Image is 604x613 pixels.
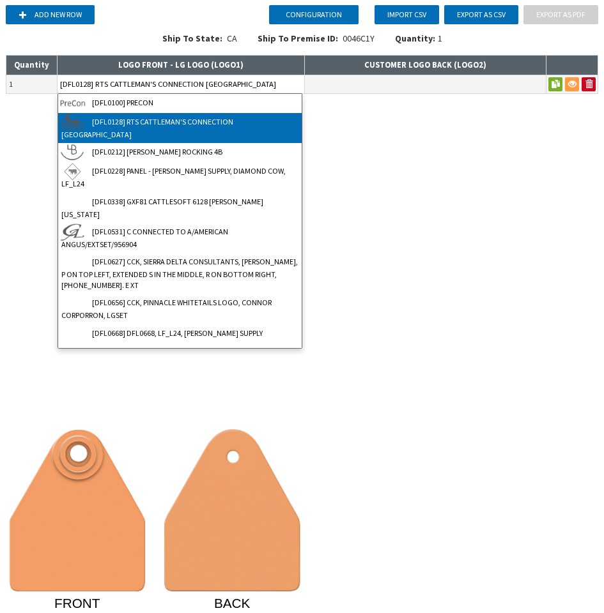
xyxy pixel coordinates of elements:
span: Ship To State: [162,33,222,44]
div: [DFL0531] C CONNECTED TO A/AMERICAN ANGUS/EXTSET/956904 [58,223,302,253]
div: [DFL0100] PRECON [58,94,302,113]
span: Ship To Premise ID: [258,33,338,44]
span: Quantity: [395,33,435,44]
th: LOGO FRONT - LG LOGO ( LOGO1 ) [58,56,305,75]
button: Export as CSV [444,5,518,24]
tspan: FRONT [54,596,100,610]
div: 1 [395,32,442,45]
div: CA [152,32,247,52]
th: CUSTOMER LOGO BACK ( LOGO2 ) [305,56,546,75]
div: [DFL0228] PANEL - [PERSON_NAME] SUPPLY, DIAMOND COW, LF_L24 [58,162,302,192]
div: [DFL0823] VALLEY VET, [PERSON_NAME], [PERSON_NAME] CONNECTED, XLF_M_L1_SETC, LF_M_L1_SETC [58,344,302,374]
th: Quantity [6,56,58,75]
tspan: BACK [214,596,251,610]
div: [DFL0627] CCK, SIERRA DELTA CONSULTANTS, [PERSON_NAME], P ON TOP LEFT, EXTENDED S IN THE MIDDLE, ... [58,253,302,294]
div: [DFL0212] [PERSON_NAME] ROCKING 4B [58,143,302,162]
button: Configuration [269,5,359,24]
button: Import CSV [375,5,439,24]
div: 0046C1Y [247,32,385,52]
div: [DFL0128] RTS CATTLEMAN'S CONNECTION [GEOGRAPHIC_DATA] [58,113,302,143]
div: [DFL0668] DFL0668, LF_L24, [PERSON_NAME] SUPPLY [58,324,302,344]
div: [DFL0338] GXF81 CATTLESOFT 6128 [PERSON_NAME] [US_STATE] [58,193,302,223]
div: [DFL0656] CCK, PINNACLE WHITETAILS LOGO, CONNOR CORPORRON, LGSET [58,294,302,324]
button: Add new row [6,5,95,24]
